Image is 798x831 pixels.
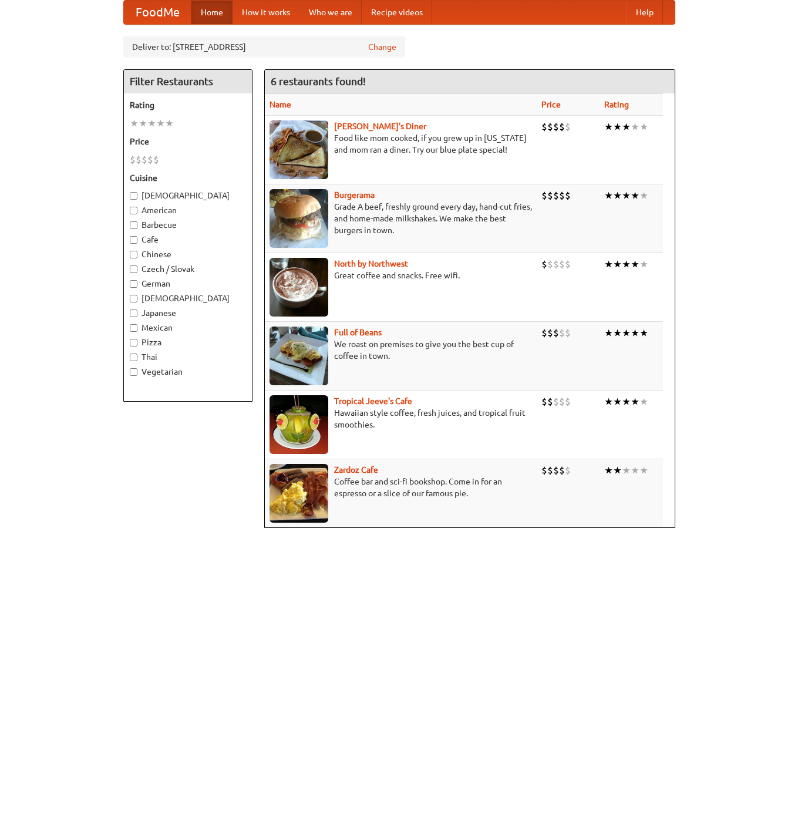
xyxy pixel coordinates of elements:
[559,464,565,477] li: $
[130,307,246,319] label: Japanese
[156,117,165,130] li: ★
[604,464,613,477] li: ★
[622,395,631,408] li: ★
[130,322,246,334] label: Mexican
[604,327,613,339] li: ★
[270,395,328,454] img: jeeves.jpg
[147,117,156,130] li: ★
[613,327,622,339] li: ★
[613,395,622,408] li: ★
[147,153,153,166] li: $
[639,120,648,133] li: ★
[541,258,547,271] li: $
[553,120,559,133] li: $
[604,395,613,408] li: ★
[123,36,405,58] div: Deliver to: [STREET_ADDRESS]
[130,366,246,378] label: Vegetarian
[565,464,571,477] li: $
[130,192,137,200] input: [DEMOGRAPHIC_DATA]
[130,354,137,361] input: Thai
[631,395,639,408] li: ★
[547,327,553,339] li: $
[334,190,375,200] a: Burgerama
[130,263,246,275] label: Czech / Slovak
[541,464,547,477] li: $
[541,120,547,133] li: $
[604,258,613,271] li: ★
[553,464,559,477] li: $
[559,258,565,271] li: $
[631,464,639,477] li: ★
[270,201,532,236] p: Grade A beef, freshly ground every day, hand-cut fries, and home-made milkshakes. We make the bes...
[270,338,532,362] p: We roast on premises to give you the best cup of coffee in town.
[191,1,233,24] a: Home
[124,1,191,24] a: FoodMe
[368,41,396,53] a: Change
[130,337,246,348] label: Pizza
[613,189,622,202] li: ★
[142,153,147,166] li: $
[559,395,565,408] li: $
[565,189,571,202] li: $
[553,327,559,339] li: $
[270,327,328,385] img: beans.jpg
[270,464,328,523] img: zardoz.jpg
[130,99,246,111] h5: Rating
[613,464,622,477] li: ★
[622,258,631,271] li: ★
[541,327,547,339] li: $
[604,100,629,109] a: Rating
[270,407,532,430] p: Hawaiian style coffee, fresh juices, and tropical fruit smoothies.
[362,1,432,24] a: Recipe videos
[270,132,532,156] p: Food like mom cooked, if you grew up in [US_STATE] and mom ran a diner. Try our blue plate special!
[270,100,291,109] a: Name
[631,258,639,271] li: ★
[130,204,246,216] label: American
[130,265,137,273] input: Czech / Slovak
[130,324,137,332] input: Mexican
[565,327,571,339] li: $
[130,236,137,244] input: Cafe
[124,70,252,93] h4: Filter Restaurants
[130,292,246,304] label: [DEMOGRAPHIC_DATA]
[553,258,559,271] li: $
[604,120,613,133] li: ★
[270,476,532,499] p: Coffee bar and sci-fi bookshop. Come in for an espresso or a slice of our famous pie.
[130,172,246,184] h5: Cuisine
[130,368,137,376] input: Vegetarian
[130,207,137,214] input: American
[334,328,382,337] b: Full of Beans
[631,327,639,339] li: ★
[622,327,631,339] li: ★
[130,136,246,147] h5: Price
[639,189,648,202] li: ★
[136,153,142,166] li: $
[559,189,565,202] li: $
[547,464,553,477] li: $
[270,270,532,281] p: Great coffee and snacks. Free wifi.
[541,189,547,202] li: $
[130,190,246,201] label: [DEMOGRAPHIC_DATA]
[165,117,174,130] li: ★
[270,189,328,248] img: burgerama.jpg
[130,280,137,288] input: German
[547,120,553,133] li: $
[639,258,648,271] li: ★
[130,339,137,346] input: Pizza
[130,351,246,363] label: Thai
[639,464,648,477] li: ★
[559,120,565,133] li: $
[639,395,648,408] li: ★
[130,295,137,302] input: [DEMOGRAPHIC_DATA]
[130,219,246,231] label: Barbecue
[627,1,663,24] a: Help
[139,117,147,130] li: ★
[130,251,137,258] input: Chinese
[270,258,328,317] img: north.jpg
[553,395,559,408] li: $
[631,189,639,202] li: ★
[130,234,246,245] label: Cafe
[130,221,137,229] input: Barbecue
[270,120,328,179] img: sallys.jpg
